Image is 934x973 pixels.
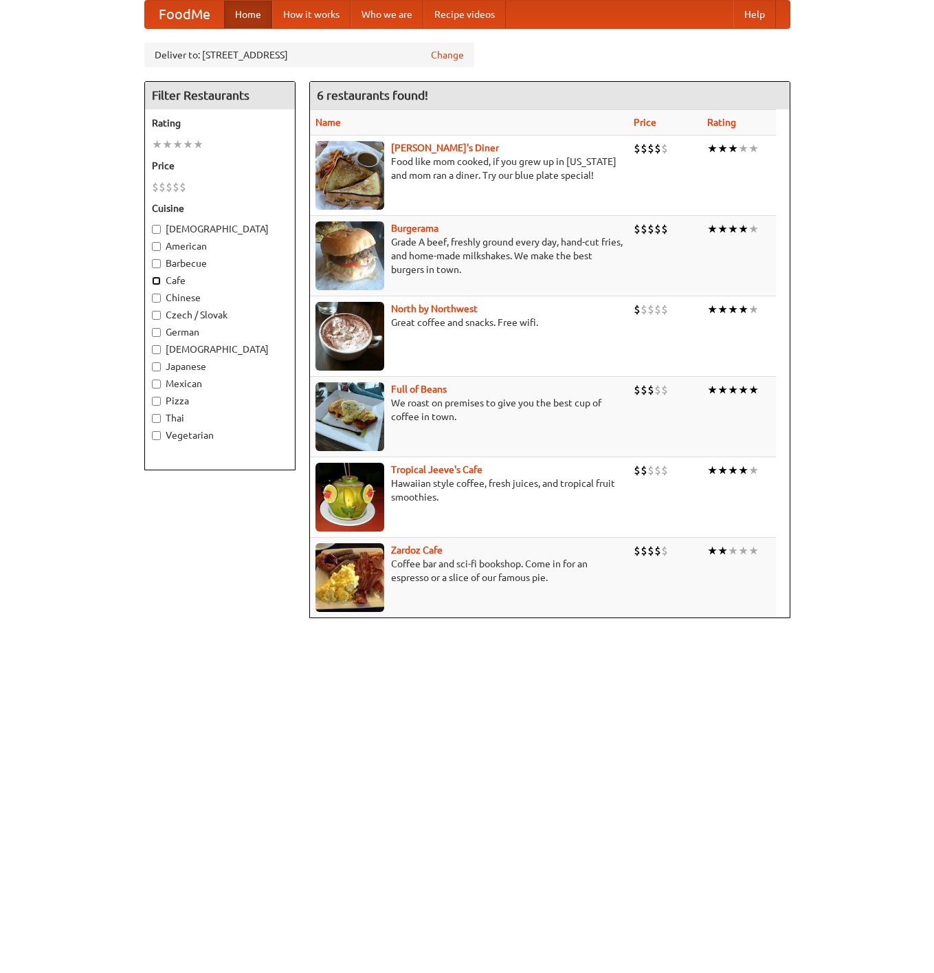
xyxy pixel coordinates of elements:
[224,1,272,28] a: Home
[661,221,668,237] li: $
[152,179,159,195] li: $
[183,137,193,152] li: ★
[152,256,288,270] label: Barbecue
[641,302,647,317] li: $
[634,302,641,317] li: $
[661,463,668,478] li: $
[179,179,186,195] li: $
[661,382,668,397] li: $
[654,463,661,478] li: $
[315,155,623,182] p: Food like mom cooked, if you grew up in [US_STATE] and mom ran a diner. Try our blue plate special!
[707,302,718,317] li: ★
[152,431,161,440] input: Vegetarian
[317,89,428,102] ng-pluralize: 6 restaurants found!
[738,302,748,317] li: ★
[647,221,654,237] li: $
[654,221,661,237] li: $
[728,543,738,558] li: ★
[647,141,654,156] li: $
[748,302,759,317] li: ★
[391,142,499,153] a: [PERSON_NAME]'s Diner
[647,463,654,478] li: $
[152,225,161,234] input: [DEMOGRAPHIC_DATA]
[728,221,738,237] li: ★
[152,328,161,337] input: German
[315,302,384,371] img: north.jpg
[152,276,161,285] input: Cafe
[728,463,738,478] li: ★
[391,464,482,475] a: Tropical Jeeve's Cafe
[718,302,728,317] li: ★
[634,543,641,558] li: $
[647,382,654,397] li: $
[634,221,641,237] li: $
[707,382,718,397] li: ★
[707,141,718,156] li: ★
[641,382,647,397] li: $
[423,1,506,28] a: Recipe videos
[315,235,623,276] p: Grade A beef, freshly ground every day, hand-cut fries, and home-made milkshakes. We make the bes...
[748,221,759,237] li: ★
[738,221,748,237] li: ★
[661,543,668,558] li: $
[641,543,647,558] li: $
[654,382,661,397] li: $
[654,543,661,558] li: $
[152,201,288,215] h5: Cuisine
[315,316,623,329] p: Great coffee and snacks. Free wifi.
[152,411,288,425] label: Thai
[718,141,728,156] li: ★
[152,325,288,339] label: German
[391,303,478,314] a: North by Northwest
[634,463,641,478] li: $
[315,557,623,584] p: Coffee bar and sci-fi bookshop. Come in for an espresso or a slice of our famous pie.
[152,291,288,305] label: Chinese
[152,362,161,371] input: Japanese
[654,302,661,317] li: $
[431,48,464,62] a: Change
[391,545,443,556] a: Zardoz Cafe
[707,221,718,237] li: ★
[173,137,183,152] li: ★
[718,221,728,237] li: ★
[152,414,161,423] input: Thai
[391,223,438,234] a: Burgerama
[152,274,288,287] label: Cafe
[738,463,748,478] li: ★
[152,259,161,268] input: Barbecue
[315,117,341,128] a: Name
[391,384,447,395] a: Full of Beans
[728,141,738,156] li: ★
[748,382,759,397] li: ★
[707,543,718,558] li: ★
[145,82,295,109] h4: Filter Restaurants
[718,543,728,558] li: ★
[152,242,161,251] input: American
[647,543,654,558] li: $
[641,141,647,156] li: $
[152,428,288,442] label: Vegetarian
[152,345,161,354] input: [DEMOGRAPHIC_DATA]
[166,179,173,195] li: $
[315,141,384,210] img: sallys.jpg
[738,141,748,156] li: ★
[173,179,179,195] li: $
[152,239,288,253] label: American
[152,397,161,406] input: Pizza
[738,543,748,558] li: ★
[641,221,647,237] li: $
[647,302,654,317] li: $
[152,311,161,320] input: Czech / Slovak
[748,543,759,558] li: ★
[152,116,288,130] h5: Rating
[728,382,738,397] li: ★
[152,360,288,373] label: Japanese
[654,141,661,156] li: $
[315,463,384,532] img: jeeves.jpg
[152,377,288,391] label: Mexican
